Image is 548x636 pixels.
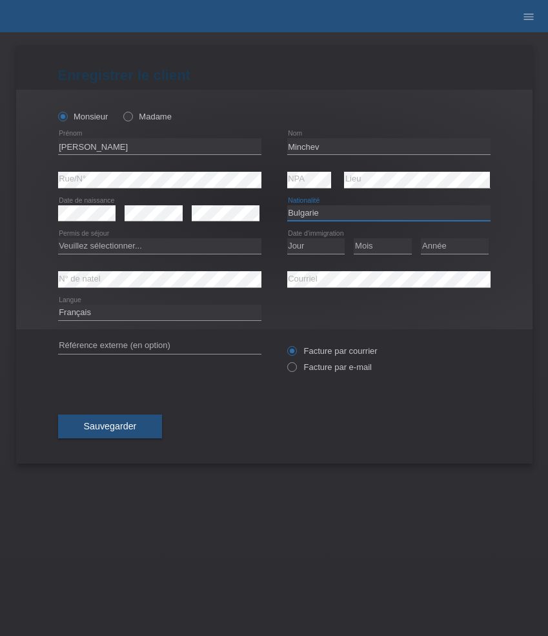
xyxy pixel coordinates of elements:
[58,415,163,439] button: Sauvegarder
[287,346,296,362] input: Facture par courrier
[123,112,172,121] label: Madame
[516,12,542,20] a: menu
[123,112,132,120] input: Madame
[58,112,66,120] input: Monsieur
[522,10,535,23] i: menu
[84,421,137,431] span: Sauvegarder
[287,346,378,356] label: Facture par courrier
[58,112,108,121] label: Monsieur
[287,362,372,372] label: Facture par e-mail
[287,362,296,378] input: Facture par e-mail
[58,67,491,83] h1: Enregistrer le client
